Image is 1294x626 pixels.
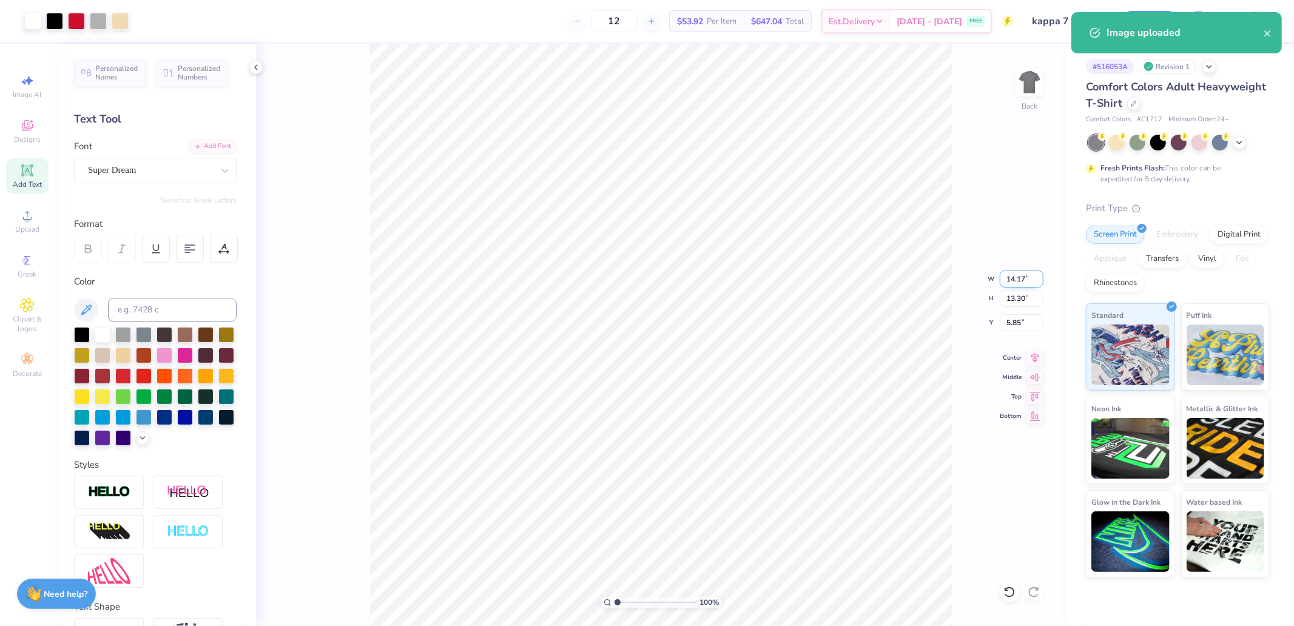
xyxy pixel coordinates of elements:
div: Embroidery [1148,226,1206,244]
div: Applique [1086,250,1134,268]
img: Shadow [167,485,209,500]
div: Screen Print [1086,226,1145,244]
div: Styles [74,458,237,472]
span: Designs [14,135,41,144]
span: Upload [15,224,39,234]
span: Center [1000,354,1022,362]
span: Bottom [1000,412,1022,420]
img: Puff Ink [1187,325,1265,385]
span: FREE [969,17,982,25]
input: e.g. 7428 c [108,298,237,322]
img: Water based Ink [1187,511,1265,572]
span: # C1717 [1137,115,1162,125]
div: This color can be expedited for 5 day delivery. [1100,163,1250,184]
strong: Fresh Prints Flash: [1100,163,1165,173]
span: 100 % [699,597,719,608]
span: Top [1000,392,1022,401]
span: Personalized Names [95,64,138,81]
img: Stroke [88,485,130,499]
img: Negative Space [167,525,209,539]
span: Clipart & logos [6,314,49,334]
span: $53.92 [677,15,703,28]
span: Personalized Numbers [178,64,221,81]
input: Untitled Design [1023,9,1112,33]
div: Rhinestones [1086,274,1145,292]
img: Back [1017,70,1042,95]
span: Add Text [13,180,42,189]
button: close [1264,25,1272,40]
span: Middle [1000,373,1022,382]
span: Decorate [13,369,42,379]
div: Format [74,217,238,231]
button: Switch to Greek Letters [161,195,237,205]
span: Minimum Order: 24 + [1168,115,1229,125]
span: $647.04 [751,15,782,28]
img: Neon Ink [1091,418,1170,479]
img: 3d Illusion [88,522,130,542]
span: Image AI [13,90,42,99]
div: Revision 1 [1141,59,1196,74]
img: Glow in the Dark Ink [1091,511,1170,572]
span: Per Item [707,15,736,28]
span: Greek [18,269,37,279]
div: Transfers [1138,250,1187,268]
div: Back [1022,101,1037,112]
span: Puff Ink [1187,309,1212,321]
div: Text Shape [74,600,237,614]
div: # 516053A [1086,59,1134,74]
div: Text Tool [74,111,237,127]
div: Foil [1228,250,1256,268]
span: Glow in the Dark Ink [1091,496,1161,508]
div: Digital Print [1210,226,1269,244]
div: Color [74,275,237,289]
span: [DATE] - [DATE] [897,15,962,28]
span: Metallic & Glitter Ink [1187,402,1258,415]
span: Neon Ink [1091,402,1121,415]
div: Image uploaded [1107,25,1264,40]
div: Vinyl [1190,250,1224,268]
img: Standard [1091,325,1170,385]
div: Add Font [189,140,237,153]
img: Free Distort [88,558,130,584]
strong: Need help? [44,588,88,600]
span: Total [786,15,804,28]
span: Water based Ink [1187,496,1242,508]
img: Metallic & Glitter Ink [1187,418,1265,479]
span: Est. Delivery [829,15,875,28]
label: Font [74,140,92,153]
span: Standard [1091,309,1124,321]
input: – – [590,10,638,32]
span: Comfort Colors Adult Heavyweight T-Shirt [1086,79,1266,110]
div: Print Type [1086,201,1270,215]
span: Comfort Colors [1086,115,1131,125]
